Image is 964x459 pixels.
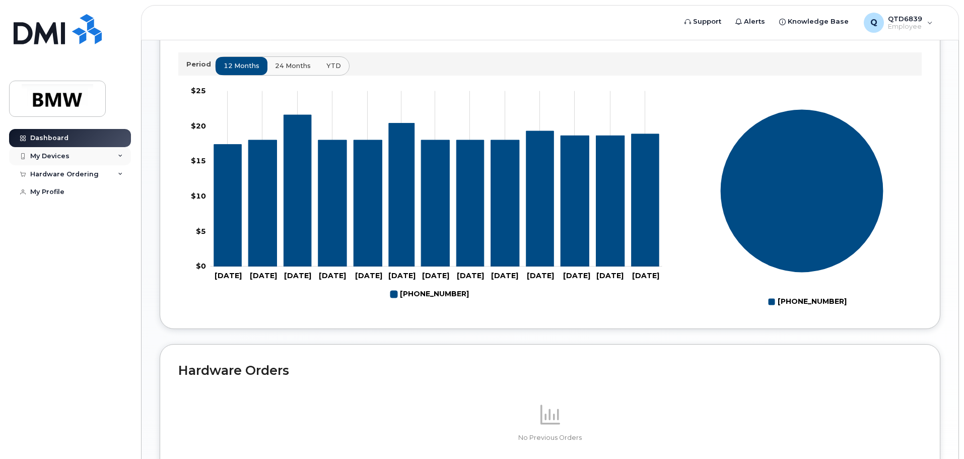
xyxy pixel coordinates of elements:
span: Knowledge Base [788,17,849,27]
tspan: $5 [196,226,206,235]
span: YTD [326,61,341,71]
tspan: $25 [191,86,206,95]
span: 24 months [275,61,311,71]
span: Q [870,17,877,29]
tspan: [DATE] [527,271,554,280]
tspan: [DATE] [563,271,590,280]
tspan: [DATE] [457,271,484,280]
p: No Previous Orders [178,433,922,442]
g: Series [720,109,884,273]
tspan: [DATE] [388,271,416,280]
tspan: [DATE] [596,271,624,280]
tspan: $0 [196,261,206,271]
tspan: $15 [191,156,206,165]
tspan: $20 [191,121,206,130]
tspan: [DATE] [319,271,346,280]
g: Chart [720,109,884,310]
g: Legend [390,286,469,303]
g: 864-382-6704 [390,286,469,303]
tspan: [DATE] [491,271,518,280]
tspan: [DATE] [215,271,242,280]
a: Knowledge Base [772,12,856,32]
iframe: Messenger Launcher [920,415,956,451]
tspan: [DATE] [422,271,449,280]
tspan: [DATE] [284,271,311,280]
a: Support [677,12,728,32]
span: Employee [888,23,922,31]
span: QTD6839 [888,15,922,23]
span: Alerts [744,17,765,27]
div: QTD6839 [857,13,940,33]
p: Period [186,59,215,69]
tspan: $10 [191,191,206,201]
g: 864-382-6704 [214,115,659,267]
tspan: [DATE] [355,271,382,280]
h2: Hardware Orders [178,363,922,378]
span: Support [693,17,721,27]
tspan: [DATE] [632,271,659,280]
a: Alerts [728,12,772,32]
tspan: [DATE] [250,271,277,280]
g: Chart [191,86,662,303]
g: Legend [768,293,847,310]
